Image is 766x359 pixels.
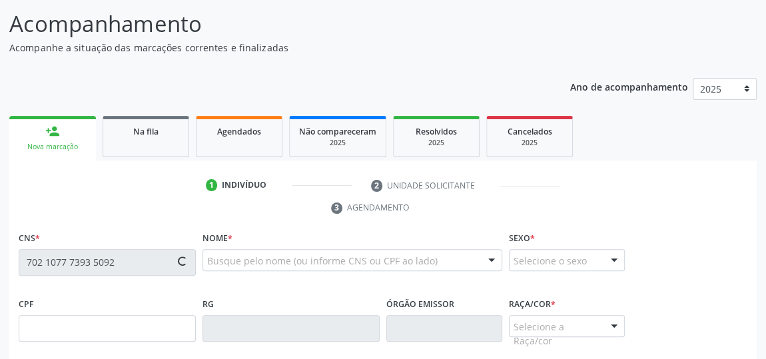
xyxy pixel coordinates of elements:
span: Cancelados [508,126,552,137]
span: Busque pelo nome (ou informe CNS ou CPF ao lado) [207,254,438,268]
label: CNS [19,228,40,249]
div: 2025 [299,138,376,148]
p: Ano de acompanhamento [570,78,688,95]
span: Não compareceram [299,126,376,137]
span: Na fila [133,126,159,137]
label: RG [202,294,214,315]
span: Selecione a Raça/cor [514,320,597,348]
span: Resolvidos [416,126,457,137]
span: Selecione o sexo [514,254,587,268]
label: Órgão emissor [386,294,454,315]
label: CPF [19,294,34,315]
div: 2025 [403,138,470,148]
div: 2025 [496,138,563,148]
label: Sexo [509,228,535,249]
p: Acompanhe a situação das marcações correntes e finalizadas [9,41,532,55]
div: Nova marcação [19,142,87,152]
div: person_add [45,124,60,139]
div: 1 [206,179,218,191]
div: Indivíduo [222,179,266,191]
label: Raça/cor [509,294,556,315]
label: Nome [202,228,232,249]
p: Acompanhamento [9,7,532,41]
span: Agendados [217,126,261,137]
